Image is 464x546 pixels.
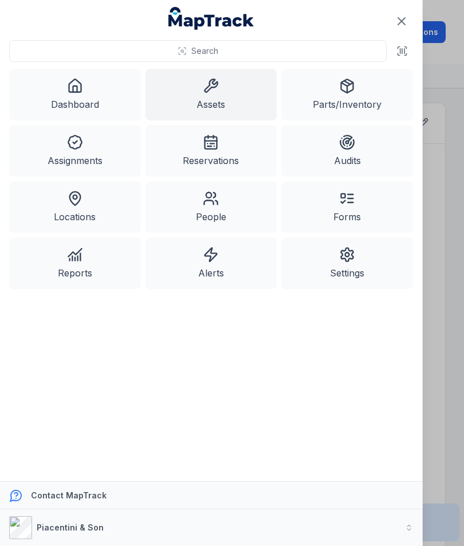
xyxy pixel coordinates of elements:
a: Assets [146,69,277,120]
strong: Contact MapTrack [31,490,107,500]
a: Assignments [9,125,141,177]
a: Reports [9,237,141,289]
a: People [146,181,277,233]
strong: Piacentini & Son [37,522,104,532]
a: Alerts [146,237,277,289]
button: Close navigation [390,9,414,33]
button: Search [9,40,387,62]
a: Audits [281,125,413,177]
a: Parts/Inventory [281,69,413,120]
a: MapTrack [168,7,254,30]
a: Locations [9,181,141,233]
span: Search [191,45,218,57]
a: Forms [281,181,413,233]
a: Dashboard [9,69,141,120]
a: Settings [281,237,413,289]
a: Reservations [146,125,277,177]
